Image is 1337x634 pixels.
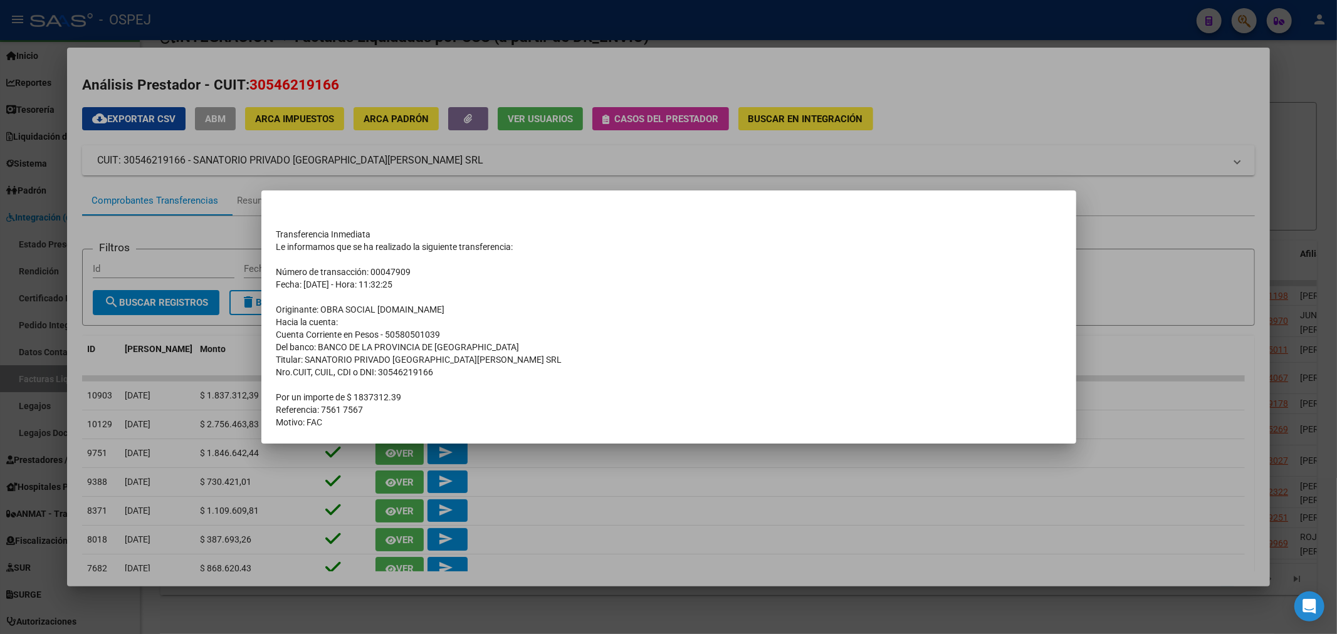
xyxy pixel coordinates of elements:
td: Cuenta Corriente en Pesos - 50580501039 [276,328,1061,341]
td: Le informamos que se ha realizado la siguiente transferencia: [276,241,1061,253]
div: Open Intercom Messenger [1294,591,1324,621]
td: Fecha: [DATE] - Hora: 11:32:25 [276,278,1061,291]
td: Hacia la cuenta: [276,316,1061,328]
td: Número de transacción: 00047909 [276,266,1061,278]
td: Transferencia Inmediata [276,228,1061,241]
td: Originante: OBRA SOCIAL [DOMAIN_NAME] [276,303,1061,316]
td: Nro.CUIT, CUIL, CDI o DNI: 30546219166 [276,366,1061,378]
td: Por un importe de $ 1837312.39 [276,391,1061,403]
td: Titular: SANATORIO PRIVADO [GEOGRAPHIC_DATA][PERSON_NAME] SRL [276,353,1061,366]
td: Motivo: FAC [276,416,1061,429]
td: Referencia: 7561 7567 [276,403,1061,416]
td: Del banco: BANCO DE LA PROVINCIA DE [GEOGRAPHIC_DATA] [276,341,1061,353]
